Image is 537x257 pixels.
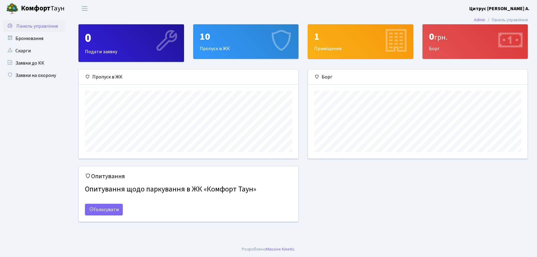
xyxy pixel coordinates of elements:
div: 0 [85,31,178,46]
a: Бронювання [3,32,65,45]
span: грн. [434,32,447,43]
div: 1 [314,31,407,42]
div: Пропуск в ЖК [79,70,298,85]
li: Панель управління [485,17,528,23]
div: Борг [308,70,527,85]
img: logo.png [6,2,18,15]
a: Голосувати [85,204,123,215]
span: Панель управління [16,23,58,30]
span: Таун [21,3,65,14]
div: 0 [429,31,522,42]
a: 0Подати заявку [78,24,184,62]
a: Розроблено [242,246,266,252]
div: . [242,246,295,253]
button: Переключити навігацію [77,3,92,14]
a: Панель управління [3,20,65,32]
div: Приміщення [308,25,413,58]
a: Заявки до КК [3,57,65,69]
a: Скарги [3,45,65,57]
a: Massive Kinetic [266,246,295,252]
h5: Опитування [85,173,292,180]
div: Борг [423,25,528,58]
a: Цитрус [PERSON_NAME] А. [469,5,530,12]
nav: breadcrumb [465,14,537,26]
div: Подати заявку [79,25,184,62]
a: 1Приміщення [308,24,413,59]
h4: Опитування щодо паркування в ЖК «Комфорт Таун» [85,183,292,196]
div: Пропуск в ЖК [194,25,299,58]
div: 10 [200,31,292,42]
a: 10Пропуск в ЖК [193,24,299,59]
a: Admin [474,17,485,23]
b: Комфорт [21,3,50,13]
a: Заявки на охорону [3,69,65,82]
